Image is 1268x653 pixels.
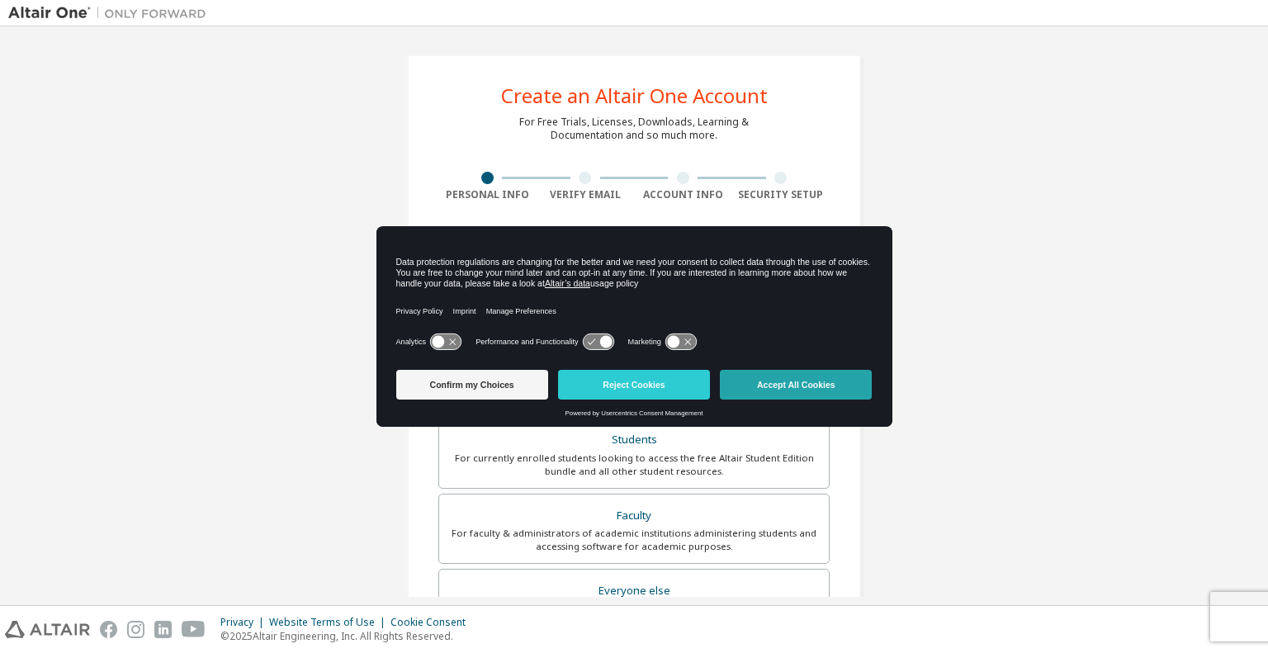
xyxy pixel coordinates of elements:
div: Faculty [449,504,819,528]
div: For Free Trials, Licenses, Downloads, Learning & Documentation and so much more. [519,116,749,142]
div: Cookie Consent [390,616,475,629]
div: Account Info [634,188,732,201]
img: instagram.svg [127,621,144,638]
div: Privacy [220,616,269,629]
p: © 2025 Altair Engineering, Inc. All Rights Reserved. [220,629,475,643]
div: Website Terms of Use [269,616,390,629]
img: Altair One [8,5,215,21]
div: Everyone else [449,580,819,603]
div: Create an Altair One Account [501,86,768,106]
div: Students [449,428,819,452]
img: altair_logo.svg [5,621,90,638]
div: Personal Info [438,188,537,201]
div: For faculty & administrators of academic institutions administering students and accessing softwa... [449,527,819,553]
img: youtube.svg [182,621,206,638]
img: facebook.svg [100,621,117,638]
img: linkedin.svg [154,621,172,638]
div: Security Setup [732,188,830,201]
div: For currently enrolled students looking to access the free Altair Student Edition bundle and all ... [449,452,819,478]
div: Verify Email [537,188,635,201]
